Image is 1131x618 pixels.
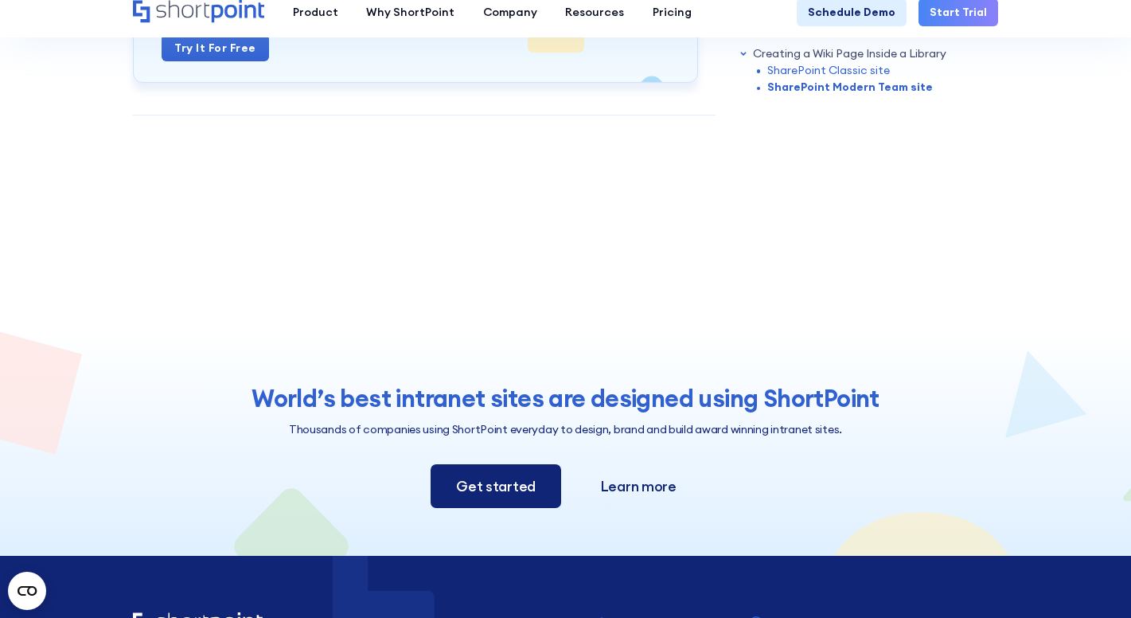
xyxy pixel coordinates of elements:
[366,4,454,21] div: Why ShortPoint
[162,34,269,61] a: Try it for Free
[431,464,561,508] a: Get started
[1051,542,1131,618] iframe: Chat Widget
[767,62,890,79] a: SharePoint Classic site
[293,4,338,21] div: Product
[653,4,692,21] div: Pricing
[483,4,537,21] div: Company
[576,466,700,507] a: Learn more
[767,80,933,96] a: SharePoint Modern Team site
[753,45,946,62] a: Creating a Wiki Page Inside a Library
[8,572,46,610] button: Open CMP widget
[565,4,624,21] div: Resources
